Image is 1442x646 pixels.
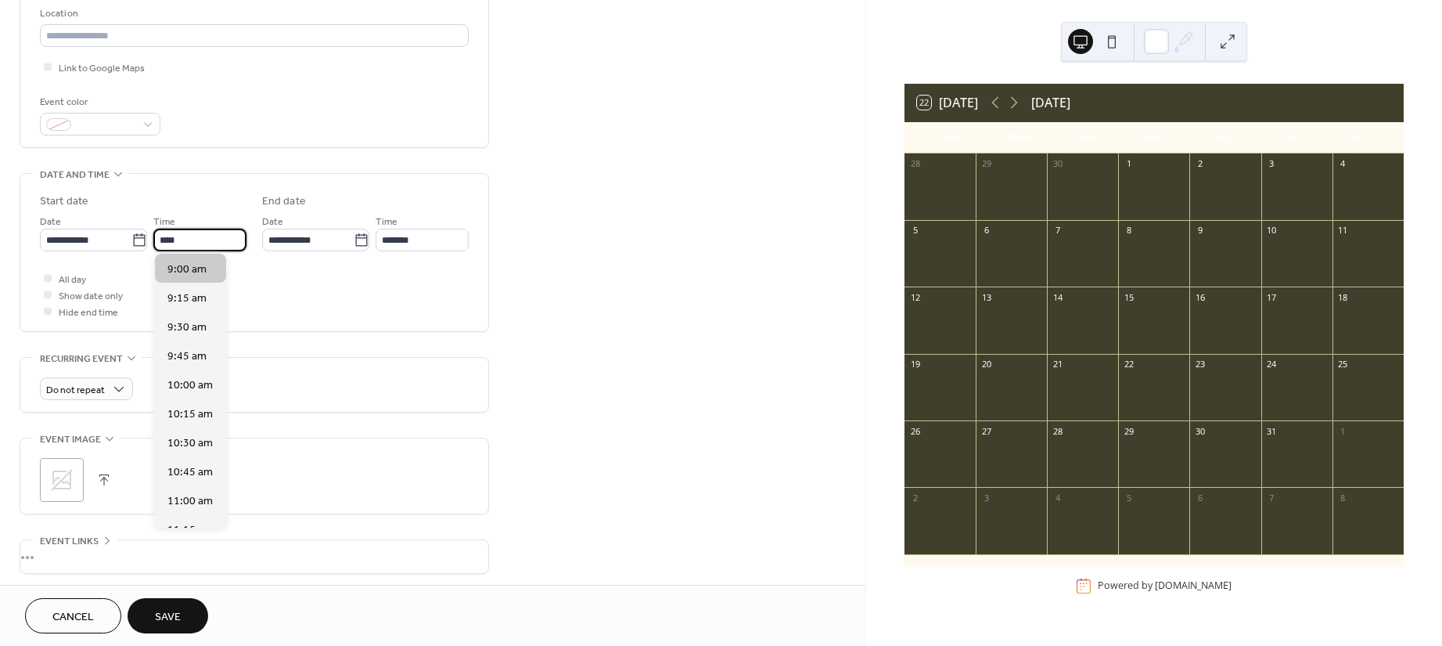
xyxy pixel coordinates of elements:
[1337,225,1349,236] div: 11
[909,492,921,503] div: 2
[909,225,921,236] div: 5
[1188,122,1256,153] div: Thu
[59,272,86,288] span: All day
[40,351,123,367] span: Recurring event
[1120,122,1188,153] div: Wed
[153,214,175,230] span: Time
[128,598,208,633] button: Save
[167,262,207,278] span: 9:00 am
[40,431,101,448] span: Event image
[1266,492,1278,503] div: 7
[59,305,118,321] span: Hide end time
[1337,359,1349,370] div: 25
[1194,225,1206,236] div: 9
[40,167,110,183] span: Date and time
[1052,425,1063,437] div: 28
[909,359,921,370] div: 19
[1123,492,1135,503] div: 5
[20,540,488,573] div: •••
[1052,291,1063,303] div: 14
[1123,225,1135,236] div: 8
[1266,291,1278,303] div: 17
[167,435,213,452] span: 10:30 am
[25,598,121,633] button: Cancel
[1337,158,1349,170] div: 4
[1052,359,1063,370] div: 21
[59,288,123,305] span: Show date only
[167,493,213,510] span: 11:00 am
[1123,425,1135,437] div: 29
[1123,158,1135,170] div: 1
[980,225,992,236] div: 6
[912,92,984,114] button: 22[DATE]
[167,464,213,481] span: 10:45 am
[1123,359,1135,370] div: 22
[1194,492,1206,503] div: 6
[909,158,921,170] div: 28
[1052,225,1063,236] div: 7
[167,522,213,539] span: 11:15 am
[980,291,992,303] div: 13
[167,291,207,307] span: 9:15 am
[980,359,992,370] div: 20
[52,609,94,626] span: Cancel
[1266,225,1278,236] div: 10
[1266,359,1278,370] div: 24
[917,122,985,153] div: Sun
[1266,158,1278,170] div: 3
[155,609,181,626] span: Save
[1098,579,1232,593] div: Powered by
[980,492,992,503] div: 3
[1256,122,1324,153] div: Fri
[1052,158,1063,170] div: 30
[909,425,921,437] div: 26
[909,291,921,303] div: 12
[980,425,992,437] div: 27
[1052,492,1063,503] div: 4
[1323,122,1391,153] div: Sat
[40,94,157,110] div: Event color
[40,214,61,230] span: Date
[984,122,1052,153] div: Mon
[1337,492,1349,503] div: 8
[167,348,207,365] span: 9:45 am
[167,377,213,394] span: 10:00 am
[1194,291,1206,303] div: 16
[1266,425,1278,437] div: 31
[980,158,992,170] div: 29
[1031,93,1070,112] div: [DATE]
[167,406,213,423] span: 10:15 am
[1194,425,1206,437] div: 30
[262,214,283,230] span: Date
[1155,579,1232,593] a: [DOMAIN_NAME]
[167,319,207,336] span: 9:30 am
[1052,122,1120,153] div: Tue
[40,533,99,550] span: Event links
[46,381,105,399] span: Do not repeat
[1194,359,1206,370] div: 23
[1337,291,1349,303] div: 18
[40,5,466,22] div: Location
[262,193,306,210] div: End date
[1123,291,1135,303] div: 15
[376,214,397,230] span: Time
[59,60,145,77] span: Link to Google Maps
[40,193,88,210] div: Start date
[40,458,84,502] div: ;
[1337,425,1349,437] div: 1
[1194,158,1206,170] div: 2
